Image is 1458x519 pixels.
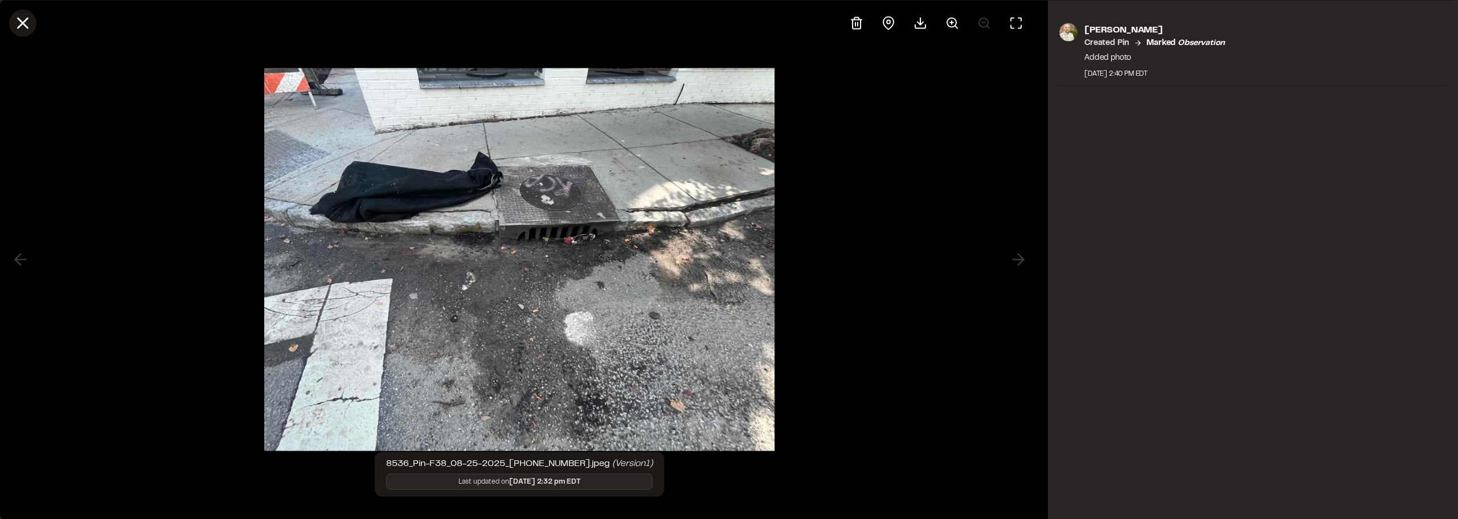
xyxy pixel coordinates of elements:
[1084,23,1224,36] p: [PERSON_NAME]
[264,57,775,463] img: file
[1084,68,1224,79] div: [DATE] 2:40 PM EDT
[1146,36,1224,49] p: Marked
[1059,23,1078,41] img: photo
[1084,36,1129,49] p: Created Pin
[1178,39,1224,46] em: observation
[1002,9,1030,36] button: Toggle Fullscreen
[9,9,36,36] button: Close modal
[1084,51,1224,64] p: Added photo
[939,9,966,36] button: Zoom in
[875,9,902,36] div: View pin on map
